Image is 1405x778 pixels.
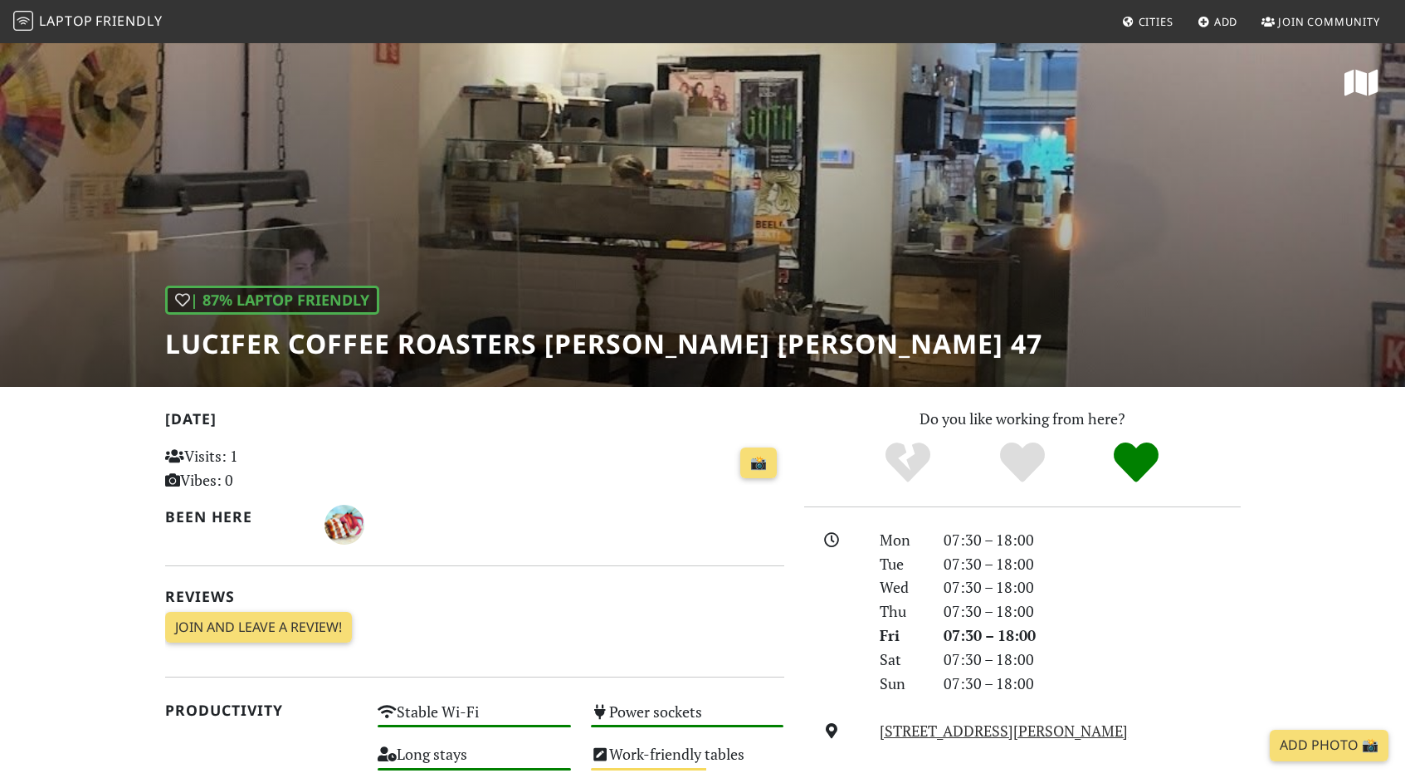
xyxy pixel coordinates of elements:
[165,328,1042,360] h1: Lucifer Coffee Roasters [PERSON_NAME] [PERSON_NAME] 47
[13,11,33,31] img: LaptopFriendly
[1115,7,1180,37] a: Cities
[851,440,965,486] div: No
[95,12,162,30] span: Friendly
[165,588,784,605] h2: Reviews
[324,513,364,533] span: Joost Visser
[1278,14,1380,29] span: Join Community
[165,410,784,434] h2: [DATE]
[165,612,352,643] a: Join and leave a review!
[934,648,1251,672] div: 07:30 – 18:00
[870,599,933,624] div: Thu
[870,648,933,672] div: Sat
[870,528,933,552] div: Mon
[934,624,1251,648] div: 07:30 – 18:00
[934,575,1251,599] div: 07:30 – 18:00
[870,672,933,696] div: Sun
[581,698,794,741] div: Power sockets
[1255,7,1387,37] a: Join Community
[324,505,364,545] img: 6320-joost.jpg
[165,286,379,315] div: | 87% Laptop Friendly
[870,552,933,576] div: Tue
[165,444,359,492] p: Visits: 1 Vibes: 0
[1214,14,1238,29] span: Add
[165,508,305,526] h2: Been here
[1191,7,1245,37] a: Add
[1139,14,1173,29] span: Cities
[13,7,163,37] a: LaptopFriendly LaptopFriendly
[965,440,1080,486] div: Yes
[880,721,1128,741] a: [STREET_ADDRESS][PERSON_NAME]
[934,552,1251,576] div: 07:30 – 18:00
[368,698,581,741] div: Stable Wi-Fi
[870,624,933,648] div: Fri
[1079,440,1193,486] div: Definitely!
[934,672,1251,696] div: 07:30 – 18:00
[870,575,933,599] div: Wed
[804,407,1241,431] p: Do you like working from here?
[165,702,359,719] h2: Productivity
[934,599,1251,624] div: 07:30 – 18:00
[1270,730,1388,761] a: Add Photo 📸
[740,448,777,479] a: 📸
[39,12,93,30] span: Laptop
[934,528,1251,552] div: 07:30 – 18:00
